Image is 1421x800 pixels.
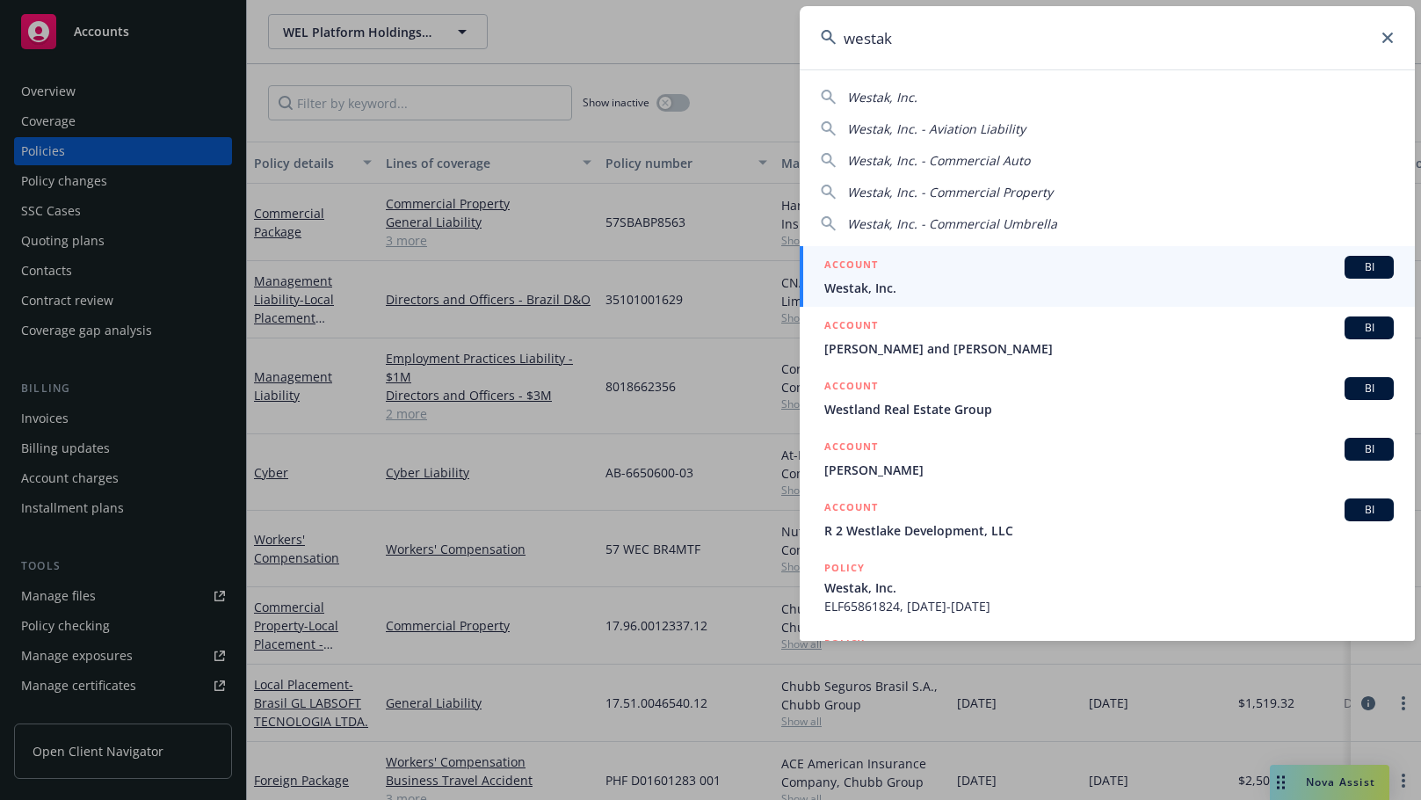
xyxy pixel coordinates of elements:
[800,428,1415,489] a: ACCOUNTBI[PERSON_NAME]
[800,489,1415,549] a: ACCOUNTBIR 2 Westlake Development, LLC
[824,256,878,277] h5: ACCOUNT
[824,559,865,577] h5: POLICY
[800,307,1415,367] a: ACCOUNTBI[PERSON_NAME] and [PERSON_NAME]
[824,461,1394,479] span: [PERSON_NAME]
[824,597,1394,615] span: ELF65861824, [DATE]-[DATE]
[824,316,878,338] h5: ACCOUNT
[847,120,1026,137] span: Westak, Inc. - Aviation Liability
[824,521,1394,540] span: R 2 Westlake Development, LLC
[824,377,878,398] h5: ACCOUNT
[1352,502,1387,518] span: BI
[847,215,1057,232] span: Westak, Inc. - Commercial Umbrella
[824,635,865,652] h5: POLICY
[824,279,1394,297] span: Westak, Inc.
[847,184,1053,200] span: Westak, Inc. - Commercial Property
[824,498,878,520] h5: ACCOUNT
[1352,441,1387,457] span: BI
[1352,320,1387,336] span: BI
[847,152,1030,169] span: Westak, Inc. - Commercial Auto
[1352,259,1387,275] span: BI
[800,367,1415,428] a: ACCOUNTBIWestland Real Estate Group
[824,438,878,459] h5: ACCOUNT
[800,549,1415,625] a: POLICYWestak, Inc.ELF65861824, [DATE]-[DATE]
[847,89,917,105] span: Westak, Inc.
[824,400,1394,418] span: Westland Real Estate Group
[800,246,1415,307] a: ACCOUNTBIWestak, Inc.
[800,625,1415,701] a: POLICY
[824,339,1394,358] span: [PERSON_NAME] and [PERSON_NAME]
[824,578,1394,597] span: Westak, Inc.
[800,6,1415,69] input: Search...
[1352,381,1387,396] span: BI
